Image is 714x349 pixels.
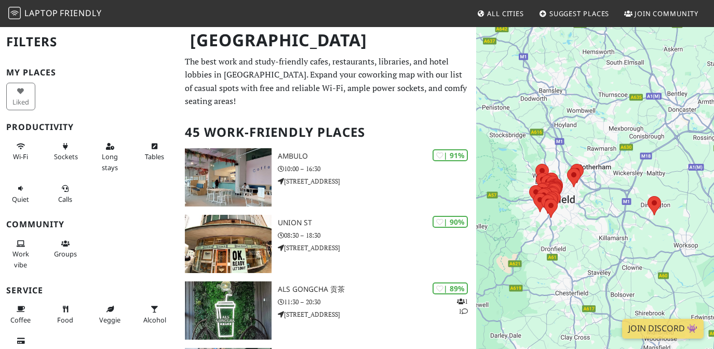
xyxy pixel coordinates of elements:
a: All Cities [473,4,528,23]
button: Veggie [96,301,125,328]
span: Power sockets [54,152,78,161]
span: Food [57,315,73,325]
span: Laptop [24,7,58,19]
p: [STREET_ADDRESS] [278,176,476,186]
a: LaptopFriendly LaptopFriendly [8,5,102,23]
span: Quiet [12,195,29,204]
button: Sockets [51,138,80,165]
a: ALS Gongcha 贡茶 | 89% 11 ALS Gongcha 贡茶 11:30 – 20:30 [STREET_ADDRESS] [179,281,476,340]
a: Ambulo | 91% Ambulo 10:00 – 16:30 [STREET_ADDRESS] [179,148,476,206]
span: Group tables [54,249,77,258]
span: Coffee [10,315,31,325]
button: Work vibe [6,235,35,273]
button: Quiet [6,180,35,208]
span: Work-friendly tables [145,152,164,161]
span: Alcohol [143,315,166,325]
h3: Union St [278,218,476,227]
h2: Filters [6,26,172,58]
h3: Community [6,219,172,229]
h3: Productivity [6,122,172,132]
h3: Service [6,286,172,295]
p: [STREET_ADDRESS] [278,243,476,253]
img: ALS Gongcha 贡茶 [185,281,272,340]
button: Coffee [6,301,35,328]
div: | 91% [433,149,468,161]
p: [STREET_ADDRESS] [278,309,476,319]
img: Union St [185,215,272,273]
p: 10:00 – 16:30 [278,164,476,174]
button: Long stays [96,138,125,176]
h3: My Places [6,68,172,77]
span: Stable Wi-Fi [13,152,28,161]
a: Suggest Places [535,4,614,23]
span: Long stays [102,152,118,172]
button: Food [51,301,80,328]
h2: 45 Work-Friendly Places [185,117,470,148]
span: People working [12,249,29,269]
img: LaptopFriendly [8,7,21,19]
span: Join Community [635,9,698,18]
span: All Cities [487,9,524,18]
p: 11:30 – 20:30 [278,297,476,307]
div: | 89% [433,282,468,294]
div: | 90% [433,216,468,228]
a: Join Discord 👾 [622,319,704,339]
button: Tables [140,138,169,165]
span: Friendly [60,7,101,19]
button: Calls [51,180,80,208]
a: Union St | 90% Union St 08:30 – 18:30 [STREET_ADDRESS] [179,215,476,273]
h3: Ambulo [278,152,476,161]
span: Veggie [99,315,120,325]
a: Join Community [620,4,703,23]
p: 08:30 – 18:30 [278,230,476,240]
span: Video/audio calls [58,195,72,204]
h3: ALS Gongcha 贡茶 [278,285,476,294]
span: Suggest Places [549,9,610,18]
button: Groups [51,235,80,263]
button: Wi-Fi [6,138,35,165]
h1: [GEOGRAPHIC_DATA] [182,26,474,55]
p: The best work and study-friendly cafes, restaurants, libraries, and hotel lobbies in [GEOGRAPHIC_... [185,55,470,108]
p: 1 1 [457,296,468,316]
button: Alcohol [140,301,169,328]
img: Ambulo [185,148,272,206]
